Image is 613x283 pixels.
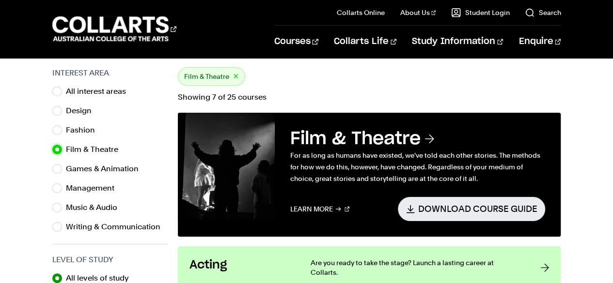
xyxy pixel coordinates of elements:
a: Courses [274,26,318,58]
label: Music & Audio [66,201,125,214]
label: Writing & Communication [66,220,168,234]
button: × [233,71,239,82]
a: Study Information [412,26,503,58]
div: Film & Theatre [178,67,245,86]
a: About Us [400,8,436,17]
label: Management [66,181,122,195]
a: Search [525,8,561,17]
p: For as long as humans have existed, we've told each other stories. The methods for how we do this... [290,149,546,184]
div: Go to homepage [52,15,176,43]
a: Enquire [519,26,561,58]
p: Are you ready to take the stage? Launch a lasting career at Collarts. [311,258,521,277]
label: Games & Animation [66,162,146,176]
a: Student Login [451,8,509,17]
label: Fashion [66,123,103,137]
p: Showing 7 of 25 courses [178,93,561,101]
label: Film & Theatre [66,143,126,156]
label: All interest areas [66,85,134,98]
a: Download Course Guide [398,197,545,221]
a: Collarts Online [337,8,385,17]
h3: Film & Theatre [290,128,546,149]
h3: Level of Study [52,254,168,266]
a: Collarts Life [334,26,396,58]
h3: Interest Area [52,67,168,79]
h3: Acting [189,258,291,272]
label: Design [66,104,99,118]
a: Learn More [290,197,350,221]
img: Film & Theatre [178,113,275,219]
